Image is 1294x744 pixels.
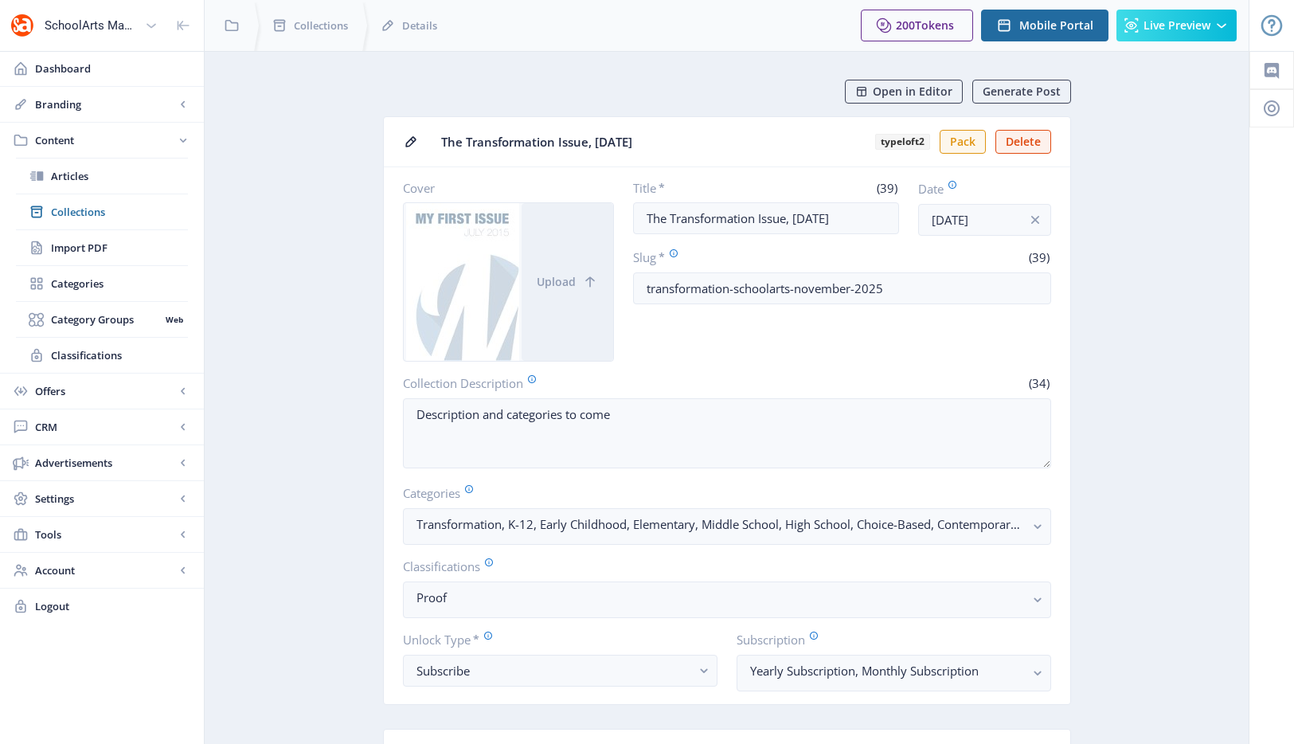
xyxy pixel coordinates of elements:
button: Generate Post [972,80,1071,104]
div: Subscribe [416,661,691,680]
span: Open in Editor [873,85,952,98]
img: properties.app_icon.png [10,13,35,38]
div: SchoolArts Magazine [45,8,139,43]
button: Delete [995,130,1051,154]
label: Cover [403,180,602,196]
label: Classifications [403,558,1038,575]
label: Unlock Type [403,631,705,648]
span: (34) [1026,375,1051,391]
span: Details [402,18,437,33]
span: Collections [294,18,348,33]
label: Date [918,180,1038,198]
button: Live Preview [1116,10,1237,41]
input: Publishing Date [918,204,1051,236]
a: Articles [16,159,188,194]
button: Open in Editor [845,80,963,104]
input: Type Collection Title ... [633,202,899,234]
span: Offers [35,383,175,399]
span: CRM [35,419,175,435]
nb-select-label: Transformation, K-12, Early Childhood, Elementary, Middle School, High School, Choice-Based, Cont... [416,515,1025,534]
button: Upload [522,203,613,361]
span: Classifications [51,347,188,363]
label: Subscription [737,631,1038,648]
input: this-is-how-a-slug-looks-like [633,272,1051,304]
span: Generate Post [983,85,1061,98]
span: Advertisements [35,455,175,471]
span: Settings [35,491,175,507]
button: Mobile Portal [981,10,1108,41]
label: Title [633,180,760,196]
span: (39) [1026,249,1051,265]
span: Upload [537,276,576,288]
span: Tokens [915,18,954,33]
button: Pack [940,130,986,154]
span: Collections [51,204,188,220]
button: Transformation, K-12, Early Childhood, Elementary, Middle School, High School, Choice-Based, Cont... [403,508,1051,545]
span: Content [35,132,175,148]
a: Collections [16,194,188,229]
a: Categories [16,266,188,301]
span: Import PDF [51,240,188,256]
span: Categories [51,276,188,292]
a: Import PDF [16,230,188,265]
a: Classifications [16,338,188,373]
span: Mobile Portal [1019,19,1093,32]
button: info [1019,204,1051,236]
span: (39) [874,180,899,196]
span: Dashboard [35,61,191,76]
button: Subscribe [403,655,717,687]
label: Collection Description [403,374,721,392]
label: Slug [633,249,835,266]
b: typeloft2 [875,134,930,150]
span: Logout [35,598,191,614]
nb-select-label: Yearly Subscription, Monthly Subscription [750,661,1025,680]
nb-icon: info [1027,212,1043,228]
nb-badge: Web [160,311,188,327]
button: 200Tokens [861,10,973,41]
span: Branding [35,96,175,112]
span: Articles [51,168,188,184]
span: Live Preview [1143,19,1210,32]
span: Category Groups [51,311,160,327]
span: Tools [35,527,175,542]
button: Proof [403,581,1051,618]
label: Categories [403,484,1038,502]
nb-select-label: Proof [416,588,1025,607]
span: Account [35,562,175,578]
span: The Transformation Issue, [DATE] [441,134,862,151]
a: Category GroupsWeb [16,302,188,337]
button: Yearly Subscription, Monthly Subscription [737,655,1051,691]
